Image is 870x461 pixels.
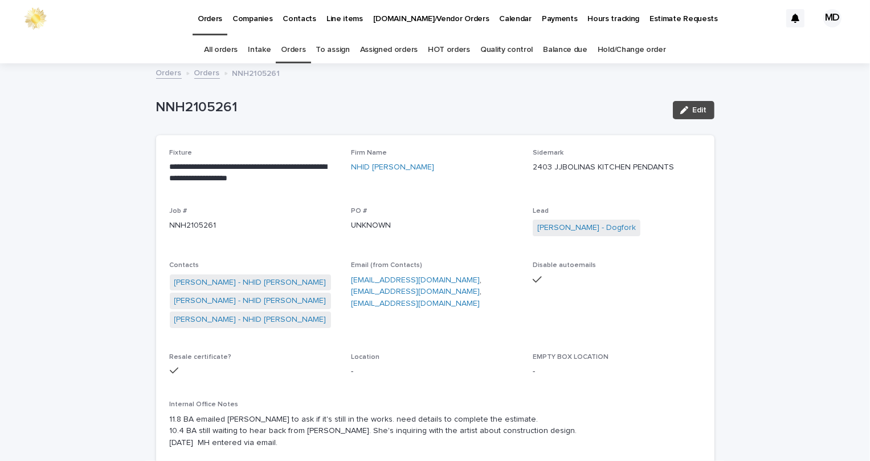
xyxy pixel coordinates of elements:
[351,161,434,173] a: NHID [PERSON_NAME]
[533,262,596,269] span: Disable autoemails
[204,37,238,63] a: All orders
[23,7,48,30] img: 0ffKfDbyRa2Iv8hnaAqg
[537,222,636,234] a: [PERSON_NAME] - Dogfork
[351,354,379,361] span: Location
[533,366,701,378] p: -
[170,354,232,361] span: Resale certificate?
[194,66,220,79] a: Orders
[170,208,187,215] span: Job #
[170,220,338,232] p: NNH2105261
[170,414,701,449] p: 11.8 BA emailed [PERSON_NAME] to ask if it's still in the works. need details to complete the est...
[351,262,422,269] span: Email (from Contacts)
[823,9,842,27] div: MD
[351,300,480,308] a: [EMAIL_ADDRESS][DOMAIN_NAME]
[156,99,664,116] p: NNH2105261
[170,262,199,269] span: Contacts
[360,37,418,63] a: Assigned orders
[351,366,519,378] p: -
[170,149,193,156] span: Fixture
[673,101,714,119] button: Edit
[693,106,707,114] span: Edit
[351,149,387,156] span: Firm Name
[156,66,182,79] a: Orders
[480,37,533,63] a: Quality control
[351,288,480,296] a: [EMAIL_ADDRESS][DOMAIN_NAME]
[174,295,326,307] a: [PERSON_NAME] - NHID [PERSON_NAME]
[533,354,608,361] span: EMPTY BOX LOCATION
[351,208,367,215] span: PO #
[351,274,519,310] p: , ,
[248,37,271,63] a: Intake
[174,314,326,326] a: [PERSON_NAME] - NHID [PERSON_NAME]
[281,37,305,63] a: Orders
[533,149,563,156] span: Sidemark
[428,37,470,63] a: HOT orders
[316,37,350,63] a: To assign
[170,401,239,408] span: Internal Office Notes
[533,161,701,173] p: 2403 JJBOLINAS KITCHEN PENDANTS
[351,276,480,284] a: [EMAIL_ADDRESS][DOMAIN_NAME]
[543,37,587,63] a: Balance due
[598,37,666,63] a: Hold/Change order
[351,220,519,232] p: UNKNOWN
[232,66,280,79] p: NNH2105261
[533,208,549,215] span: Lead
[174,277,326,289] a: [PERSON_NAME] - NHID [PERSON_NAME]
